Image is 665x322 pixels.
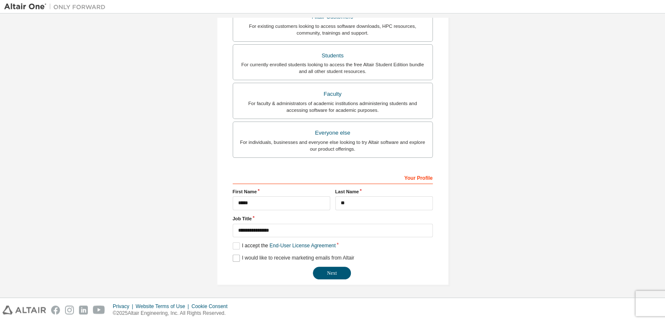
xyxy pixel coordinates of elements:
div: For existing customers looking to access software downloads, HPC resources, community, trainings ... [238,23,427,36]
label: Last Name [335,188,433,195]
img: youtube.svg [93,306,105,314]
a: End-User License Agreement [269,243,336,249]
img: instagram.svg [65,306,74,314]
label: First Name [233,188,330,195]
div: Privacy [113,303,136,310]
div: Your Profile [233,170,433,184]
div: For individuals, businesses and everyone else looking to try Altair software and explore our prod... [238,139,427,152]
div: Faculty [238,88,427,100]
div: Students [238,50,427,62]
div: Website Terms of Use [136,303,191,310]
img: linkedin.svg [79,306,88,314]
button: Next [313,267,351,279]
label: Job Title [233,215,433,222]
div: Everyone else [238,127,427,139]
img: Altair One [4,3,110,11]
div: For currently enrolled students looking to access the free Altair Student Edition bundle and all ... [238,61,427,75]
img: facebook.svg [51,306,60,314]
img: altair_logo.svg [3,306,46,314]
label: I accept the [233,242,336,249]
div: For faculty & administrators of academic institutions administering students and accessing softwa... [238,100,427,114]
div: Cookie Consent [191,303,232,310]
label: I would like to receive marketing emails from Altair [233,254,354,262]
p: © 2025 Altair Engineering, Inc. All Rights Reserved. [113,310,233,317]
